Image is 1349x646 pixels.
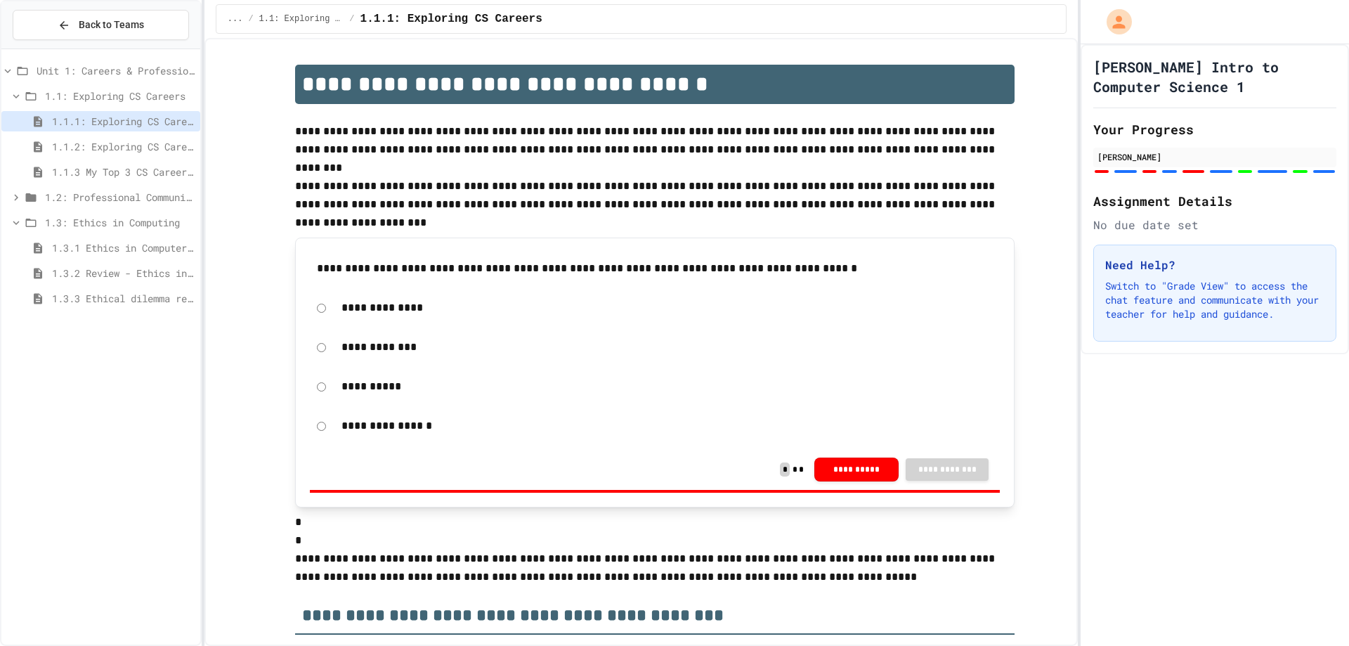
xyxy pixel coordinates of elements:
span: Back to Teams [79,18,144,32]
span: 1.1.3 My Top 3 CS Careers! [52,164,195,179]
span: / [349,13,354,25]
p: Switch to "Grade View" to access the chat feature and communicate with your teacher for help and ... [1105,279,1324,321]
button: Back to Teams [13,10,189,40]
div: My Account [1092,6,1135,38]
span: 1.1.2: Exploring CS Careers - Review [52,139,195,154]
span: 1.3: Ethics in Computing [45,215,195,230]
h3: Need Help? [1105,257,1324,273]
span: 1.1: Exploring CS Careers [259,13,344,25]
div: [PERSON_NAME] [1097,150,1332,163]
span: 1.1.1: Exploring CS Careers [52,114,195,129]
span: 1.1.1: Exploring CS Careers [360,11,542,27]
div: No due date set [1093,217,1336,233]
span: 1.3.1 Ethics in Computer Science [52,240,195,255]
span: ... [228,13,243,25]
span: / [248,13,253,25]
span: 1.2: Professional Communication [45,190,195,205]
span: 1.3.2 Review - Ethics in Computer Science [52,266,195,280]
span: Unit 1: Careers & Professionalism [37,63,195,78]
h1: [PERSON_NAME] Intro to Computer Science 1 [1093,57,1336,96]
h2: Your Progress [1093,119,1336,139]
h2: Assignment Details [1093,191,1336,211]
span: 1.1: Exploring CS Careers [45,89,195,103]
span: 1.3.3 Ethical dilemma reflections [52,291,195,306]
